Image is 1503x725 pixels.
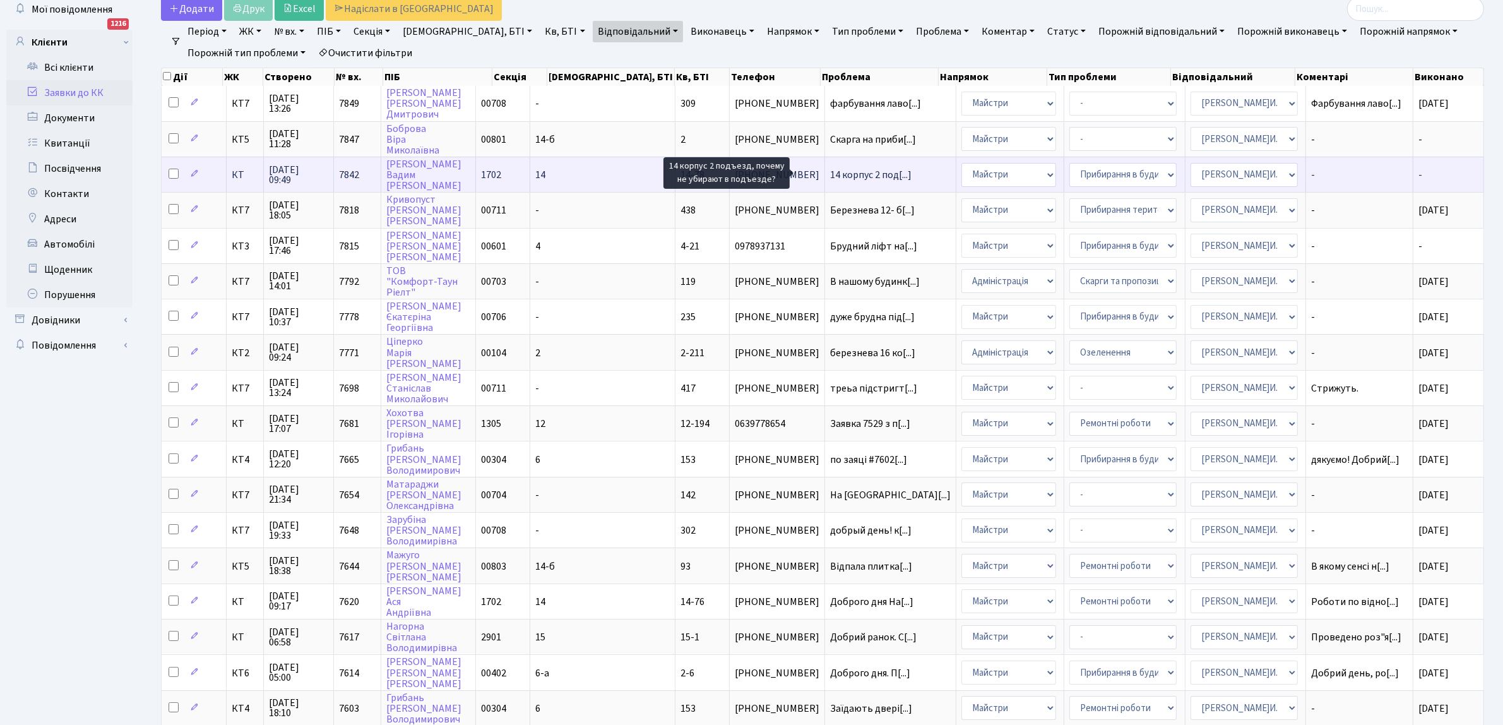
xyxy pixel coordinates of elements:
[1311,97,1401,111] span: Фарбування лаво[...]
[1418,381,1449,395] span: [DATE]
[232,241,259,251] span: КТ3
[735,312,819,322] span: [PHONE_NUMBER]
[6,308,133,333] a: Довідники
[232,170,259,180] span: КТ
[269,449,328,469] span: [DATE] 12:20
[6,55,133,80] a: Всі клієнти
[535,524,539,537] span: -
[492,68,547,86] th: Секція
[383,68,492,86] th: ПІБ
[830,417,910,431] span: Заявка 7529 з п[...]
[1418,524,1449,537] span: [DATE]
[735,383,819,393] span: [PHONE_NUMBER]
[6,131,133,156] a: Квитанції
[827,21,908,42] a: Тип проблеми
[386,406,461,441] a: Хохотва[PERSON_NAME]Ігорівна
[735,455,819,465] span: [PHONE_NUMBER]
[169,2,214,16] span: Додати
[269,236,328,256] span: [DATE] 17:46
[386,442,461,477] a: Грибань[PERSON_NAME]Володимирович
[1311,348,1408,358] span: -
[830,453,907,467] span: по заяці #7602[...]
[481,417,501,431] span: 1305
[481,239,506,253] span: 00601
[339,346,359,360] span: 7771
[481,666,506,680] span: 00402
[535,346,540,360] span: 2
[232,455,259,465] span: КТ4
[269,165,328,185] span: [DATE] 09:49
[830,702,912,716] span: Заїдають двері[...]
[735,490,819,500] span: [PHONE_NUMBER]
[821,68,938,86] th: Проблема
[234,21,266,42] a: ЖК
[348,21,395,42] a: Секція
[830,488,951,502] span: На [GEOGRAPHIC_DATA][...]
[6,333,133,358] a: Повідомлення
[481,595,501,609] span: 1702
[312,21,346,42] a: ПІБ
[269,662,328,683] span: [DATE] 05:00
[735,668,819,678] span: [PHONE_NUMBER]
[335,68,383,86] th: № вх.
[386,371,461,406] a: [PERSON_NAME]СтаніславМиколайович
[735,205,819,215] span: [PHONE_NUMBER]
[1093,21,1230,42] a: Порожній відповідальний
[535,310,539,324] span: -
[730,68,821,86] th: Телефон
[232,312,259,322] span: КТ7
[680,560,691,573] span: 93
[1311,525,1408,536] span: -
[830,133,916,147] span: Скарга на приби[...]
[386,477,461,513] a: Матараджи[PERSON_NAME]Олександрівна
[1311,666,1399,680] span: Добрий день, ро[...]
[1042,21,1091,42] a: Статус
[680,524,696,537] span: 302
[535,666,549,680] span: 6-а
[481,524,506,537] span: 00708
[535,417,545,431] span: 12
[339,488,359,502] span: 7654
[6,257,133,282] a: Щоденник
[232,561,259,572] span: КТ5
[182,42,311,64] a: Порожній тип проблеми
[263,68,335,86] th: Створено
[735,99,819,109] span: [PHONE_NUMBER]
[481,133,506,147] span: 00801
[680,381,696,395] span: 417
[269,591,328,611] span: [DATE] 09:17
[680,595,704,609] span: 14-76
[232,490,259,500] span: КТ7
[481,630,501,644] span: 2901
[481,203,506,217] span: 00711
[535,595,545,609] span: 14
[269,520,328,541] span: [DATE] 19:33
[830,168,912,182] span: 14 корпус 2 под[...]
[1418,133,1422,147] span: -
[735,525,819,536] span: [PHONE_NUMBER]
[1418,275,1449,289] span: [DATE]
[1311,170,1408,180] span: -
[830,203,915,217] span: Березнева 12- б[...]
[1418,203,1449,217] span: [DATE]
[6,232,133,257] a: Автомобілі
[6,105,133,131] a: Документи
[339,453,359,467] span: 7665
[762,21,824,42] a: Напрямок
[830,560,912,573] span: Відпала плитка[...]
[481,346,506,360] span: 00104
[269,129,328,149] span: [DATE] 11:28
[1418,630,1449,644] span: [DATE]
[6,30,133,55] a: Клієнти
[339,310,359,324] span: 7778
[6,282,133,308] a: Порушення
[1418,310,1449,324] span: [DATE]
[1311,419,1408,429] span: -
[735,348,819,358] span: [PHONE_NUMBER]
[1311,312,1408,322] span: -
[269,21,309,42] a: № вх.
[232,632,259,642] span: КТ
[339,168,359,182] span: 7842
[1047,68,1170,86] th: Тип проблеми
[1418,168,1422,182] span: -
